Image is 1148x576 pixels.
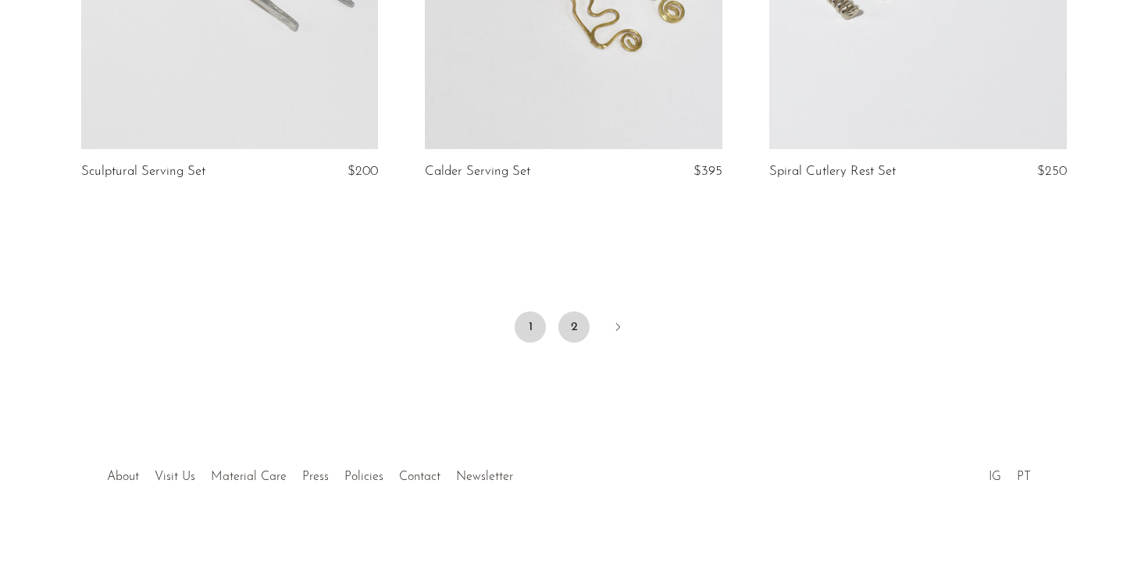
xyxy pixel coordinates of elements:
[344,471,383,483] a: Policies
[1017,471,1031,483] a: PT
[769,165,896,179] a: Spiral Cutlery Rest Set
[602,311,633,346] a: Next
[399,471,440,483] a: Contact
[211,471,287,483] a: Material Care
[107,471,139,483] a: About
[558,311,590,343] a: 2
[1037,165,1067,178] span: $250
[989,471,1001,483] a: IG
[302,471,329,483] a: Press
[348,165,378,178] span: $200
[515,311,546,343] span: 1
[99,458,521,488] ul: Quick links
[155,471,195,483] a: Visit Us
[81,165,205,179] a: Sculptural Serving Set
[425,165,530,179] a: Calder Serving Set
[981,458,1039,488] ul: Social Medias
[693,165,722,178] span: $395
